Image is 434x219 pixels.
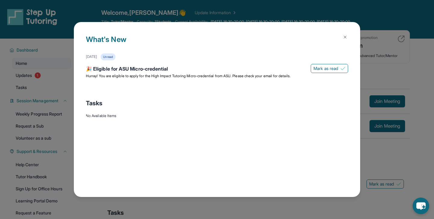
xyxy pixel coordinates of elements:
div: No Available Items [86,113,348,118]
h1: What's New [86,34,348,53]
div: Unread [101,53,115,60]
div: [DATE] [86,54,97,59]
span: Mark as read [313,65,338,71]
button: Mark as read [311,64,348,73]
button: chat-button [413,198,429,214]
img: Close Icon [343,35,348,40]
span: Tasks [86,99,102,107]
img: Mark as read [341,66,345,71]
div: 🎉 Eligible for ASU Micro-credential [86,65,348,74]
span: Hurray! You are eligible to apply for the High Impact Tutoring Micro-credential from ASU. Please ... [86,74,291,78]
